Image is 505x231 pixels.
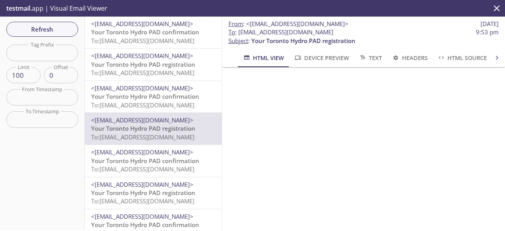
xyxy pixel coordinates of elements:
span: To: [EMAIL_ADDRESS][DOMAIN_NAME] [91,133,195,141]
span: Your Toronto Hydro PAD confirmation [91,221,199,229]
span: HTML View [243,53,284,63]
span: Subject [228,37,248,45]
span: <[EMAIL_ADDRESS][DOMAIN_NAME]> [91,148,193,156]
span: To: [EMAIL_ADDRESS][DOMAIN_NAME] [91,197,195,205]
span: <[EMAIL_ADDRESS][DOMAIN_NAME]> [91,20,193,28]
button: Refresh [6,22,78,37]
div: <[EMAIL_ADDRESS][DOMAIN_NAME]>Your Toronto Hydro PAD registrationTo:[EMAIL_ADDRESS][DOMAIN_NAME] [85,49,222,80]
span: [DATE] [481,20,499,28]
span: Your Toronto Hydro PAD registration [91,124,195,132]
span: testmail [6,4,30,13]
div: <[EMAIL_ADDRESS][DOMAIN_NAME]>Your Toronto Hydro PAD confirmationTo:[EMAIL_ADDRESS][DOMAIN_NAME] [85,81,222,113]
span: To: [EMAIL_ADDRESS][DOMAIN_NAME] [91,69,195,77]
span: HTML Source [437,53,487,63]
span: Your Toronto Hydro PAD confirmation [91,92,199,100]
div: <[EMAIL_ADDRESS][DOMAIN_NAME]>Your Toronto Hydro PAD registrationTo:[EMAIL_ADDRESS][DOMAIN_NAME] [85,113,222,145]
span: To: [EMAIL_ADDRESS][DOMAIN_NAME] [91,165,195,173]
span: <[EMAIL_ADDRESS][DOMAIN_NAME]> [246,20,348,28]
p: : [228,28,499,45]
div: <[EMAIL_ADDRESS][DOMAIN_NAME]>Your Toronto Hydro PAD confirmationTo:[EMAIL_ADDRESS][DOMAIN_NAME] [85,17,222,48]
span: Device Preview [294,53,349,63]
span: Your Toronto Hydro PAD confirmation [91,157,199,165]
span: Your Toronto Hydro PAD registration [91,189,195,197]
span: To [228,28,235,36]
span: <[EMAIL_ADDRESS][DOMAIN_NAME]> [91,180,193,188]
span: <[EMAIL_ADDRESS][DOMAIN_NAME]> [91,116,193,124]
span: 9:53 pm [476,28,499,36]
span: Your Toronto Hydro PAD registration [91,60,195,68]
span: : [EMAIL_ADDRESS][DOMAIN_NAME] [228,28,333,36]
span: Your Toronto Hydro PAD registration [251,37,355,45]
span: <[EMAIL_ADDRESS][DOMAIN_NAME]> [91,84,193,92]
span: Your Toronto Hydro PAD confirmation [91,28,199,36]
span: Text [359,53,382,63]
span: Headers [391,53,427,63]
span: From [228,20,243,28]
span: To: [EMAIL_ADDRESS][DOMAIN_NAME] [91,101,195,109]
div: <[EMAIL_ADDRESS][DOMAIN_NAME]>Your Toronto Hydro PAD confirmationTo:[EMAIL_ADDRESS][DOMAIN_NAME] [85,145,222,177]
span: <[EMAIL_ADDRESS][DOMAIN_NAME]> [91,212,193,220]
span: <[EMAIL_ADDRESS][DOMAIN_NAME]> [91,52,193,60]
span: Refresh [13,24,72,34]
span: : [228,20,348,28]
div: <[EMAIL_ADDRESS][DOMAIN_NAME]>Your Toronto Hydro PAD registrationTo:[EMAIL_ADDRESS][DOMAIN_NAME] [85,177,222,209]
span: To: [EMAIL_ADDRESS][DOMAIN_NAME] [91,37,195,45]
